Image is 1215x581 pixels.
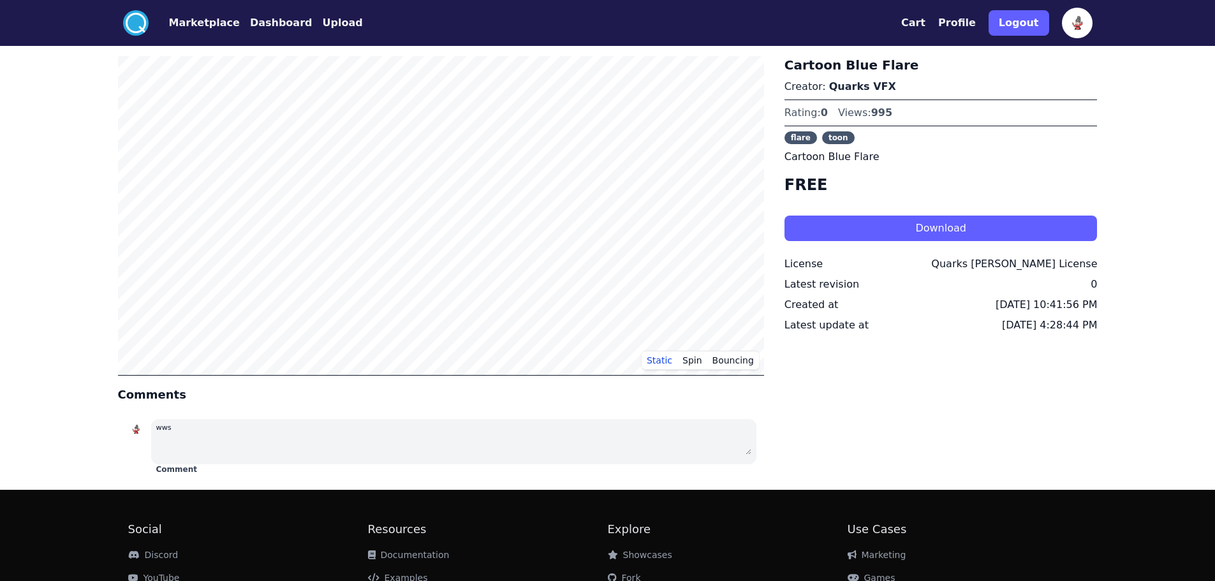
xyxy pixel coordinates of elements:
h2: Explore [608,520,848,538]
a: Quarks VFX [829,80,896,92]
p: Creator: [784,79,1098,94]
button: Comment [156,464,197,474]
a: Discord [128,550,179,560]
img: profile [1062,8,1093,38]
div: Latest revision [784,277,859,292]
span: flare [784,131,817,144]
button: Upload [322,15,362,31]
span: 0 [821,107,828,119]
h2: Resources [368,520,608,538]
button: Marketplace [169,15,240,31]
div: [DATE] 4:28:44 PM [1002,318,1097,333]
button: Cart [901,15,925,31]
p: Cartoon Blue Flare [784,149,1098,165]
img: profile [126,419,146,439]
small: wws [156,423,172,432]
a: Logout [989,5,1049,41]
h3: Cartoon Blue Flare [784,56,1098,74]
button: Static [642,351,677,370]
a: Marketplace [149,15,240,31]
h2: Social [128,520,368,538]
div: Created at [784,297,838,313]
a: Upload [312,15,362,31]
h4: Comments [118,386,764,404]
button: Dashboard [250,15,313,31]
button: Spin [677,351,707,370]
h2: Use Cases [848,520,1087,538]
button: Download [784,216,1098,241]
button: Bouncing [707,351,759,370]
a: Dashboard [240,15,313,31]
a: Showcases [608,550,672,560]
div: Views: [838,105,892,121]
div: License [784,256,823,272]
div: Quarks [PERSON_NAME] License [931,256,1097,272]
button: Profile [938,15,976,31]
button: Logout [989,10,1049,36]
div: Latest update at [784,318,869,333]
div: [DATE] 10:41:56 PM [996,297,1098,313]
a: Documentation [368,550,450,560]
div: 0 [1091,277,1097,292]
div: Rating: [784,105,828,121]
a: Marketing [848,550,906,560]
h4: FREE [784,175,1098,195]
span: toon [822,131,855,144]
span: 995 [871,107,892,119]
